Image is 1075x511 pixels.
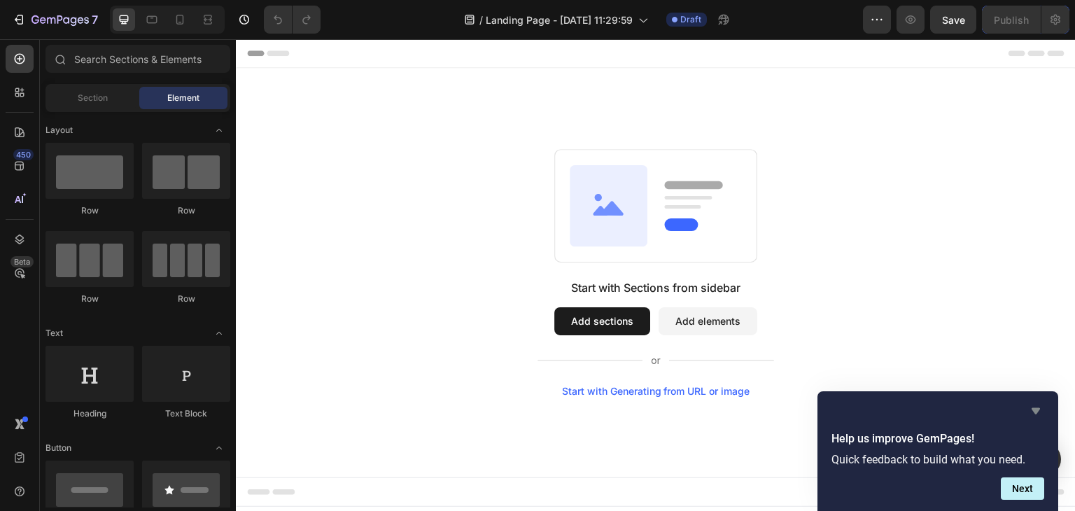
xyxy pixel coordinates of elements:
[78,92,108,104] span: Section
[236,39,1075,511] iframe: Design area
[423,268,521,296] button: Add elements
[208,119,230,141] span: Toggle open
[318,268,414,296] button: Add sections
[831,430,1044,447] h2: Help us improve GemPages!
[831,453,1044,466] p: Quick feedback to build what you need.
[994,13,1029,27] div: Publish
[142,204,230,217] div: Row
[930,6,976,34] button: Save
[142,407,230,420] div: Text Block
[45,293,134,305] div: Row
[45,204,134,217] div: Row
[45,124,73,136] span: Layout
[6,6,104,34] button: 7
[45,327,63,339] span: Text
[208,437,230,459] span: Toggle open
[1001,477,1044,500] button: Next question
[486,13,633,27] span: Landing Page - [DATE] 11:29:59
[264,6,321,34] div: Undo/Redo
[45,442,71,454] span: Button
[326,346,514,358] div: Start with Generating from URL or image
[1027,402,1044,419] button: Hide survey
[167,92,199,104] span: Element
[92,11,98,28] p: 7
[831,402,1044,500] div: Help us improve GemPages!
[142,293,230,305] div: Row
[942,14,965,26] span: Save
[335,240,505,257] div: Start with Sections from sidebar
[45,407,134,420] div: Heading
[982,6,1041,34] button: Publish
[45,45,230,73] input: Search Sections & Elements
[10,256,34,267] div: Beta
[479,13,483,27] span: /
[208,322,230,344] span: Toggle open
[13,149,34,160] div: 450
[680,13,701,26] span: Draft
